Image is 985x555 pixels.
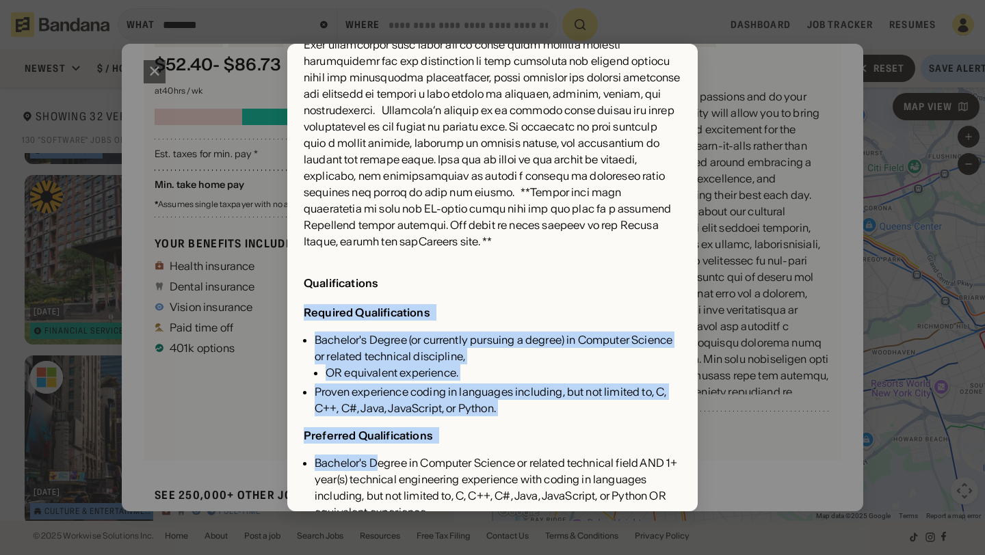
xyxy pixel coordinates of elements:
[304,429,433,442] div: Preferred Qualifications
[315,331,681,381] div: Bachelor's Degree (or currently pursuing a degree) in Computer Science or related technical disci...
[304,306,430,319] div: Required Qualifications
[326,364,681,381] div: OR equivalent experience.
[419,234,479,248] a: Careers site
[304,276,378,290] div: Qualifications
[315,383,681,416] div: Proven experience coding in languages including, but not limited to, C, C++, C#, Java, JavaScript...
